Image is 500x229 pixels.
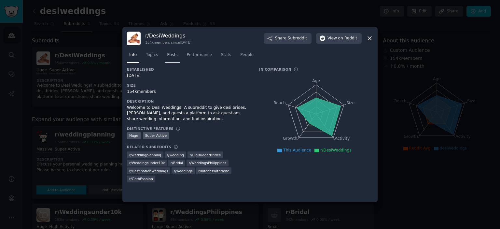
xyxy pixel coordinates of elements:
[238,50,256,63] a: People
[312,79,320,83] tspan: Age
[320,148,352,152] span: r/DesiWeddings
[189,161,227,165] span: r/ WeddingsPhilippines
[165,50,180,63] a: Posts
[221,52,231,58] span: Stats
[259,67,291,72] h3: In Comparison
[146,52,158,58] span: Topics
[167,52,177,58] span: Posts
[127,132,141,139] div: Huge
[127,99,250,104] h3: Description
[144,50,160,63] a: Topics
[283,136,297,141] tspan: Growth
[129,52,137,58] span: Info
[127,50,139,63] a: Info
[240,52,254,58] span: People
[167,153,184,157] span: r/ wedding
[171,161,183,165] span: r/ Bridal
[219,50,233,63] a: Stats
[145,32,191,39] h3: r/ DesiWeddings
[190,153,221,157] span: r/ BigBudgetBrides
[127,83,250,88] h3: Size
[273,100,286,105] tspan: Reach
[187,52,212,58] span: Performance
[174,169,193,173] span: r/ weddings
[338,36,357,41] span: on Reddit
[129,153,161,157] span: r/ weddingplanning
[327,36,357,41] span: View
[143,132,169,139] div: Super Active
[184,50,214,63] a: Performance
[129,177,153,181] span: r/ GothFashion
[316,33,362,44] button: Viewon Reddit
[145,40,191,45] div: 154k members since [DATE]
[127,105,250,122] div: Welcome to Desi Weddings! A subreddit to give desi brides, [PERSON_NAME], and guests a platform t...
[127,73,250,79] div: [DATE]
[335,136,350,141] tspan: Activity
[275,36,307,41] span: Share
[198,169,229,173] span: r/ bitcheswithtaste
[129,169,168,173] span: r/ DestinationWeddings
[127,32,141,45] img: DesiWeddings
[127,126,174,131] h3: Distinctive Features
[264,33,312,44] button: ShareSubreddit
[127,67,250,72] h3: Established
[129,161,165,165] span: r/ Weddingsunder10k
[127,89,250,95] div: 154k members
[346,100,354,105] tspan: Size
[288,36,307,41] span: Subreddit
[283,148,311,152] span: This Audience
[127,145,171,149] h3: Related Subreddits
